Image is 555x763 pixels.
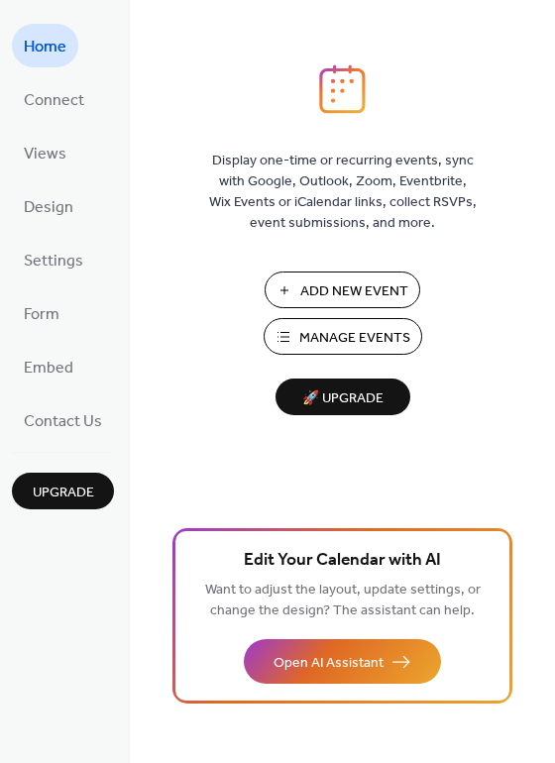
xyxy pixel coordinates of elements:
span: Home [24,32,66,63]
span: Form [24,299,59,331]
a: Form [12,291,71,335]
a: Connect [12,77,96,121]
button: Manage Events [264,318,422,355]
span: Display one-time or recurring events, sync with Google, Outlook, Zoom, Eventbrite, Wix Events or ... [209,151,477,234]
img: logo_icon.svg [319,64,365,114]
span: Settings [24,246,83,277]
span: Edit Your Calendar with AI [244,547,441,575]
span: Manage Events [299,328,410,349]
a: Contact Us [12,398,114,442]
span: Connect [24,85,84,117]
span: Views [24,139,66,170]
span: Embed [24,353,73,384]
button: Upgrade [12,473,114,509]
span: 🚀 Upgrade [287,385,398,412]
span: Want to adjust the layout, update settings, or change the design? The assistant can help. [205,577,481,624]
a: Design [12,184,85,228]
button: Open AI Assistant [244,639,441,684]
span: Contact Us [24,406,102,438]
span: Open AI Assistant [274,653,384,674]
a: Views [12,131,78,174]
span: Add New Event [300,281,408,302]
button: 🚀 Upgrade [276,379,410,415]
a: Settings [12,238,95,281]
a: Home [12,24,78,67]
span: Design [24,192,73,224]
a: Embed [12,345,85,388]
button: Add New Event [265,272,420,308]
span: Upgrade [33,483,94,503]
